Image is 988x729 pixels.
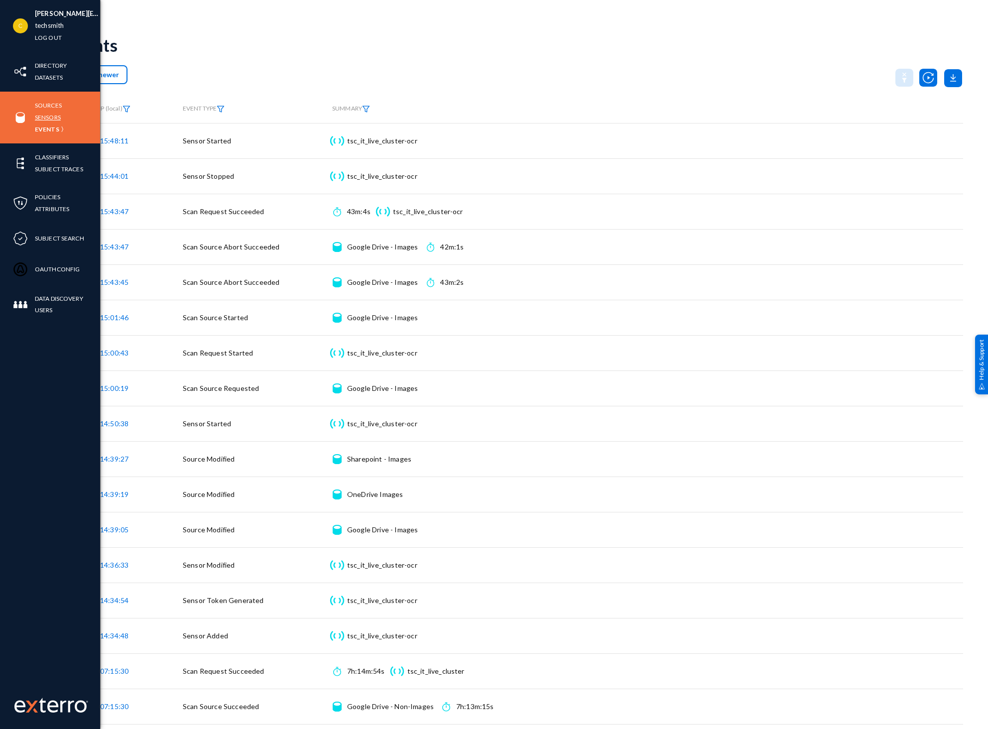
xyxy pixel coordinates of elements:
[183,631,228,640] span: Sensor Added
[13,110,28,125] img: icon-sources.svg
[427,242,434,252] img: icon-time.svg
[347,277,418,287] div: Google Drive - Images
[100,561,128,569] span: 14:36:33
[100,631,128,640] span: 14:34:48
[329,631,345,641] img: icon-sensor.svg
[183,384,259,392] span: Scan Source Requested
[100,207,128,216] span: 15:43:47
[333,242,341,252] img: icon-source.svg
[26,701,38,713] img: exterro-logo.svg
[333,277,341,287] img: icon-source.svg
[35,163,83,175] a: Subject Traces
[100,136,128,145] span: 15:48:11
[100,313,128,322] span: 15:01:46
[35,8,100,20] li: [PERSON_NAME][EMAIL_ADDRESS][DOMAIN_NAME]
[13,297,28,312] img: icon-members.svg
[975,335,988,394] div: Help & Support
[14,698,88,713] img: exterro-work-mark.svg
[362,106,370,113] img: icon-filter.svg
[979,383,985,389] img: help_support.svg
[100,702,128,711] span: 07:15:30
[183,419,231,428] span: Sensor Started
[13,262,28,277] img: icon-oauth.svg
[347,419,417,429] div: tsc_it_live_cluster-ocr
[183,313,248,322] span: Scan Source Started
[347,383,418,393] div: Google Drive - Images
[919,69,937,87] img: icon-utility-autoscan.svg
[333,454,341,464] img: icon-source.svg
[100,349,128,357] span: 15:00:43
[13,196,28,211] img: icon-policies.svg
[329,348,345,358] img: icon-sensor.svg
[374,207,391,217] img: icon-sensor.svg
[35,20,64,31] a: techsmith
[183,243,279,251] span: Scan Source Abort Succeeded
[333,489,341,499] img: icon-source.svg
[35,203,69,215] a: Attributes
[100,525,128,534] span: 14:39:05
[35,123,59,135] a: Events
[35,293,100,316] a: Data Discovery Users
[71,105,130,112] span: TIMESTAMP (local)
[100,278,128,286] span: 15:43:45
[347,136,417,146] div: tsc_it_live_cluster-ocr
[183,207,264,216] span: Scan Request Succeeded
[442,702,450,712] img: icon-time.svg
[329,136,345,146] img: icon-sensor.svg
[183,702,259,711] span: Scan Source Succeeded
[333,702,341,712] img: icon-source.svg
[347,207,370,217] div: 43m:4s
[217,106,225,113] img: icon-filter.svg
[100,667,128,675] span: 07:15:30
[393,207,463,217] div: tsc_it_live_cluster-ocr
[35,112,61,123] a: Sensors
[35,263,80,275] a: OAuthConfig
[440,242,464,252] div: 42m:1s
[13,156,28,171] img: icon-elements.svg
[100,596,128,605] span: 14:34:54
[333,525,341,535] img: icon-source.svg
[35,60,67,71] a: Directory
[329,596,345,606] img: icon-sensor.svg
[35,151,69,163] a: Classifiers
[183,455,235,463] span: Source Modified
[407,666,465,676] div: tsc_it_live_cluster
[100,172,128,180] span: 15:44:01
[329,171,345,181] img: icon-sensor.svg
[347,666,385,676] div: 7h:14m:54s
[183,490,235,498] span: Source Modified
[427,277,434,287] img: icon-time.svg
[333,313,341,323] img: icon-source.svg
[100,384,128,392] span: 15:00:19
[347,171,417,181] div: tsc_it_live_cluster-ocr
[347,454,411,464] div: Sharepoint - Images
[183,172,234,180] span: Sensor Stopped
[183,561,235,569] span: Sensor Modified
[35,100,62,111] a: Sources
[440,277,464,287] div: 43m:2s
[13,64,28,79] img: icon-inventory.svg
[183,525,235,534] span: Source Modified
[183,349,253,357] span: Scan Request Started
[347,348,417,358] div: tsc_it_live_cluster-ocr
[100,419,128,428] span: 14:50:38
[35,233,84,244] a: Subject Search
[347,560,417,570] div: tsc_it_live_cluster-ocr
[183,667,264,675] span: Scan Request Succeeded
[332,105,370,112] span: SUMMARY
[347,489,403,499] div: OneDrive Images
[100,243,128,251] span: 15:43:47
[329,560,345,570] img: icon-sensor.svg
[13,18,28,33] img: 1687c577c4dc085bd5ba4471514e2ea1
[100,490,128,498] span: 14:39:19
[35,32,62,43] a: Log out
[183,136,231,145] span: Sensor Started
[333,207,341,217] img: icon-time.svg
[347,631,417,641] div: tsc_it_live_cluster-ocr
[13,231,28,246] img: icon-compliance.svg
[347,596,417,606] div: tsc_it_live_cluster-ocr
[389,666,405,676] img: icon-sensor.svg
[347,313,418,323] div: Google Drive - Images
[333,383,341,393] img: icon-source.svg
[35,72,63,83] a: Datasets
